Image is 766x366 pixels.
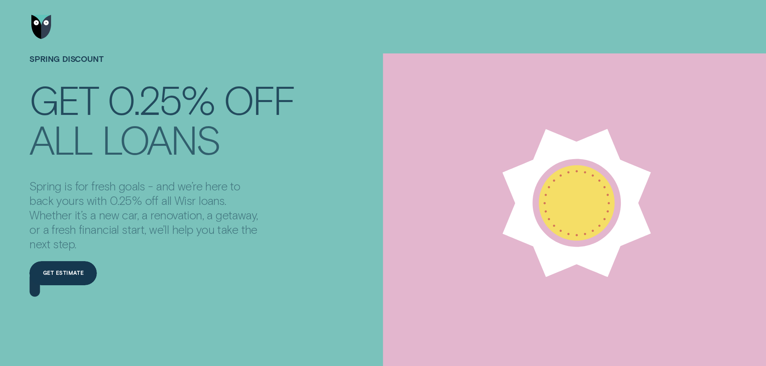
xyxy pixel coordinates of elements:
[29,80,98,118] div: Get
[102,121,220,158] div: loans
[29,121,92,158] div: all
[29,78,295,153] h4: Get 0.25% off all loans
[29,179,262,251] p: Spring is for fresh goals - and we’re here to back yours with 0.25% off all Wisr loans. Whether i...
[107,80,214,118] div: 0.25%
[29,54,295,79] h1: SPRING DISCOUNT
[29,261,97,285] a: Get estimate
[224,80,295,118] div: off
[31,15,51,39] img: Wisr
